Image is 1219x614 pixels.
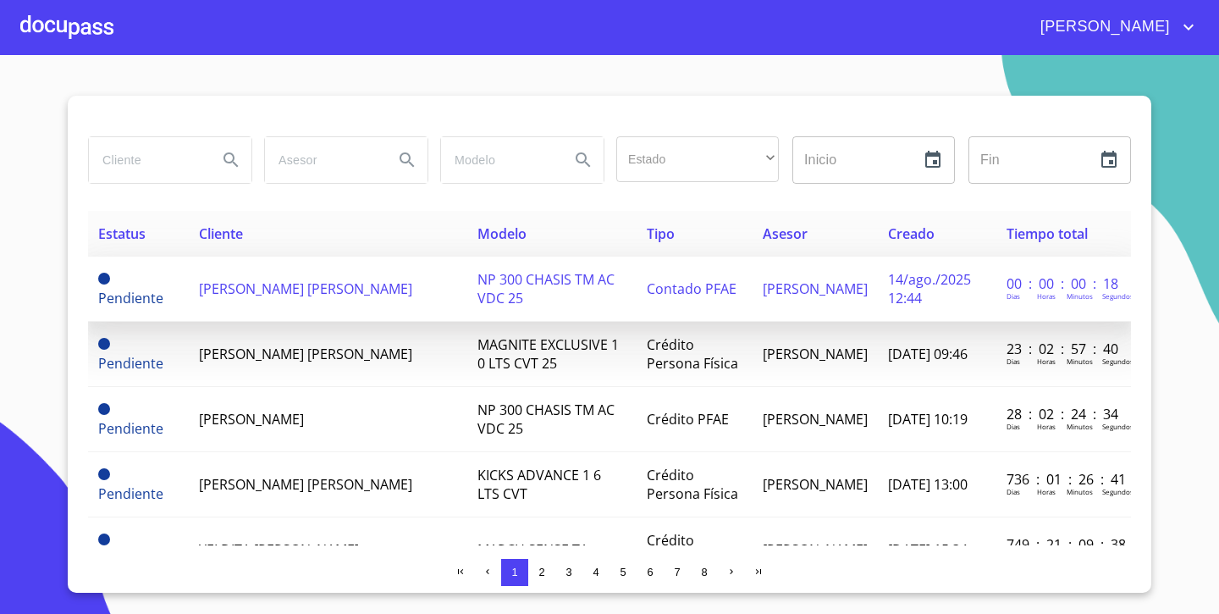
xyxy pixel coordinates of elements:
[1067,422,1093,431] p: Minutos
[98,534,110,545] span: Pendiente
[511,566,517,578] span: 1
[691,559,718,586] button: 8
[664,559,691,586] button: 7
[888,410,968,429] span: [DATE] 10:19
[888,270,971,307] span: 14/ago./2025 12:44
[647,566,653,578] span: 6
[477,270,615,307] span: NP 300 CHASIS TM AC VDC 25
[647,531,738,568] span: Crédito Persona Física
[763,475,868,494] span: [PERSON_NAME]
[1007,405,1121,423] p: 28 : 02 : 24 : 34
[674,566,680,578] span: 7
[477,224,527,243] span: Modelo
[1067,291,1093,301] p: Minutos
[647,224,675,243] span: Tipo
[1037,422,1056,431] p: Horas
[701,566,707,578] span: 8
[1102,422,1134,431] p: Segundos
[582,559,609,586] button: 4
[98,338,110,350] span: Pendiente
[211,140,251,180] button: Search
[563,140,604,180] button: Search
[477,401,615,438] span: NP 300 CHASIS TM AC VDC 25
[1028,14,1199,41] button: account of current user
[888,224,935,243] span: Creado
[501,559,528,586] button: 1
[1037,357,1056,366] p: Horas
[528,559,555,586] button: 2
[98,468,110,480] span: Pendiente
[1007,535,1121,554] p: 749 : 21 : 09 : 38
[199,540,359,559] span: YELDITA [PERSON_NAME]
[1037,487,1056,496] p: Horas
[98,273,110,285] span: Pendiente
[98,289,163,307] span: Pendiente
[647,279,736,298] span: Contado PFAE
[616,136,779,182] div: ​
[637,559,664,586] button: 6
[98,419,163,438] span: Pendiente
[647,466,738,503] span: Crédito Persona Física
[763,224,808,243] span: Asesor
[763,345,868,363] span: [PERSON_NAME]
[1102,357,1134,366] p: Segundos
[609,559,637,586] button: 5
[763,410,868,429] span: [PERSON_NAME]
[1102,291,1134,301] p: Segundos
[888,540,968,559] span: [DATE] 15:34
[1067,487,1093,496] p: Minutos
[647,410,729,429] span: Crédito PFAE
[1007,422,1020,431] p: Dias
[1007,357,1020,366] p: Dias
[555,559,582,586] button: 3
[1102,487,1134,496] p: Segundos
[98,354,163,373] span: Pendiente
[763,279,868,298] span: [PERSON_NAME]
[763,540,868,559] span: [PERSON_NAME]
[1007,340,1121,358] p: 23 : 02 : 57 : 40
[538,566,544,578] span: 2
[888,475,968,494] span: [DATE] 13:00
[647,335,738,373] span: Crédito Persona Física
[888,345,968,363] span: [DATE] 09:46
[1067,357,1093,366] p: Minutos
[1028,14,1178,41] span: [PERSON_NAME]
[98,403,110,415] span: Pendiente
[620,566,626,578] span: 5
[1007,291,1020,301] p: Dias
[265,137,380,183] input: search
[199,279,412,298] span: [PERSON_NAME] [PERSON_NAME]
[1007,224,1088,243] span: Tiempo total
[98,484,163,503] span: Pendiente
[477,335,619,373] span: MAGNITE EXCLUSIVE 1 0 LTS CVT 25
[1037,291,1056,301] p: Horas
[387,140,427,180] button: Search
[593,566,598,578] span: 4
[199,410,304,429] span: [PERSON_NAME]
[98,224,146,243] span: Estatus
[199,345,412,363] span: [PERSON_NAME] [PERSON_NAME]
[477,540,588,559] span: MARCH SENSE TA
[1007,487,1020,496] p: Dias
[565,566,571,578] span: 3
[477,466,601,503] span: KICKS ADVANCE 1 6 LTS CVT
[1007,274,1121,293] p: 00 : 00 : 00 : 18
[89,137,204,183] input: search
[1007,470,1121,489] p: 736 : 01 : 26 : 41
[199,475,412,494] span: [PERSON_NAME] [PERSON_NAME]
[199,224,243,243] span: Cliente
[441,137,556,183] input: search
